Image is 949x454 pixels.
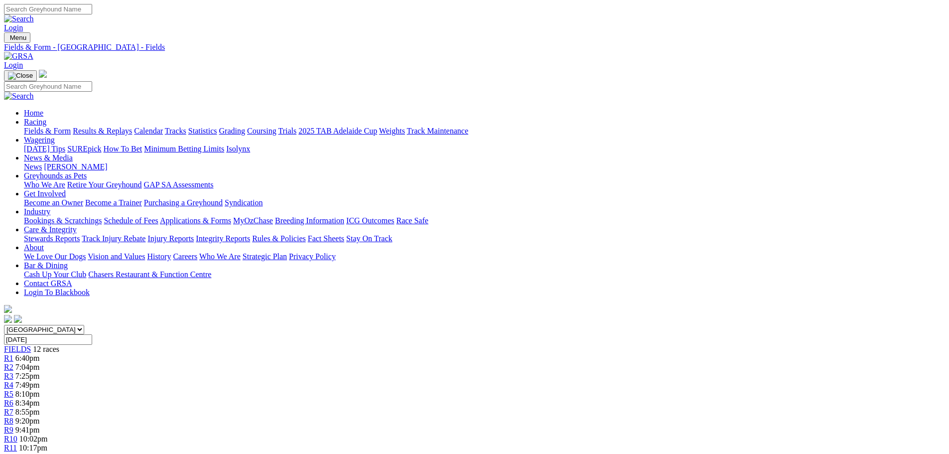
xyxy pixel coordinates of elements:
input: Search [4,81,92,92]
span: 7:04pm [15,363,40,371]
a: Become a Trainer [85,198,142,207]
a: Schedule of Fees [104,216,158,225]
a: [DATE] Tips [24,145,65,153]
a: Privacy Policy [289,252,336,261]
a: News [24,162,42,171]
a: Racing [24,118,46,126]
input: Search [4,4,92,14]
a: Syndication [225,198,263,207]
div: About [24,252,945,261]
span: 8:34pm [15,399,40,407]
img: Close [8,72,33,80]
a: Purchasing a Greyhound [144,198,223,207]
a: R6 [4,399,13,407]
a: Care & Integrity [24,225,77,234]
a: Fields & Form - [GEOGRAPHIC_DATA] - Fields [4,43,945,52]
span: 7:25pm [15,372,40,380]
span: 6:40pm [15,354,40,362]
span: 10:02pm [19,435,48,443]
div: Racing [24,127,945,136]
a: R4 [4,381,13,389]
img: twitter.svg [14,315,22,323]
a: Strategic Plan [243,252,287,261]
a: Bar & Dining [24,261,68,270]
a: Tracks [165,127,186,135]
img: logo-grsa-white.png [4,305,12,313]
a: Weights [379,127,405,135]
img: GRSA [4,52,33,61]
a: Injury Reports [147,234,194,243]
a: Get Involved [24,189,66,198]
a: Isolynx [226,145,250,153]
a: Who We Are [24,180,65,189]
a: About [24,243,44,252]
a: Integrity Reports [196,234,250,243]
span: R2 [4,363,13,371]
a: How To Bet [104,145,142,153]
a: 2025 TAB Adelaide Cup [298,127,377,135]
a: Chasers Restaurant & Function Centre [88,270,211,279]
a: R10 [4,435,17,443]
a: R3 [4,372,13,380]
img: Search [4,14,34,23]
a: Careers [173,252,197,261]
span: 9:20pm [15,417,40,425]
a: Applications & Forms [160,216,231,225]
img: facebook.svg [4,315,12,323]
a: R7 [4,408,13,416]
input: Select date [4,334,92,345]
a: [PERSON_NAME] [44,162,107,171]
a: ICG Outcomes [346,216,394,225]
div: Industry [24,216,945,225]
a: Stay On Track [346,234,392,243]
a: Coursing [247,127,276,135]
a: Fields & Form [24,127,71,135]
a: R8 [4,417,13,425]
span: R11 [4,444,17,452]
a: Stewards Reports [24,234,80,243]
a: R9 [4,426,13,434]
a: History [147,252,171,261]
span: 8:10pm [15,390,40,398]
a: We Love Our Dogs [24,252,86,261]
a: SUREpick [67,145,101,153]
a: Greyhounds as Pets [24,171,87,180]
img: Search [4,92,34,101]
a: R1 [4,354,13,362]
a: Fact Sheets [308,234,344,243]
span: Menu [10,34,26,41]
a: Retire Your Greyhound [67,180,142,189]
a: Race Safe [396,216,428,225]
div: Bar & Dining [24,270,945,279]
a: Vision and Values [88,252,145,261]
a: MyOzChase [233,216,273,225]
a: Login [4,23,23,32]
span: 7:49pm [15,381,40,389]
a: Login [4,61,23,69]
a: Login To Blackbook [24,288,90,297]
a: Calendar [134,127,163,135]
a: Industry [24,207,50,216]
a: GAP SA Assessments [144,180,214,189]
a: Cash Up Your Club [24,270,86,279]
div: Wagering [24,145,945,153]
a: Statistics [188,127,217,135]
a: FIELDS [4,345,31,353]
a: Home [24,109,43,117]
div: Care & Integrity [24,234,945,243]
a: Wagering [24,136,55,144]
a: Minimum Betting Limits [144,145,224,153]
button: Toggle navigation [4,32,30,43]
span: 10:17pm [19,444,47,452]
a: Track Maintenance [407,127,468,135]
div: Get Involved [24,198,945,207]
